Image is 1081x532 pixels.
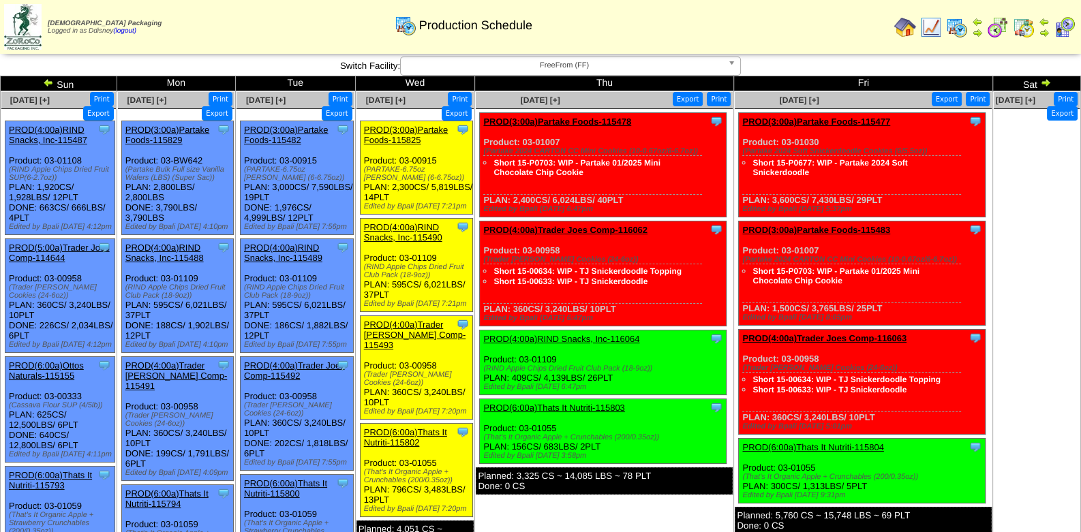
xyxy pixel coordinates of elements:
img: arrowleft.gif [972,16,983,27]
img: Tooltip [336,240,350,254]
div: Product: 03-01109 PLAN: 409CS / 4,139LBS / 26PLT [480,330,727,395]
div: Product: 03-01030 PLAN: 3,600CS / 7,430LBS / 29PLT [739,113,986,217]
div: Product: 03-01007 PLAN: 2,400CS / 6,024LBS / 40PLT [480,113,727,217]
div: Product: 03-00333 PLAN: 625CS / 12,500LBS / 6PLT DONE: 640CS / 12,800LBS / 6PLT [5,357,115,463]
img: arrowleft.gif [43,77,54,88]
div: (Partake 2024 Soft Snickerdoodle Cookies (6/5.5oz)) [742,147,985,155]
img: line_graph.gif [920,16,942,38]
img: zoroco-logo-small.webp [4,4,42,50]
div: (Trader [PERSON_NAME] Cookies (24-6oz)) [9,283,115,300]
a: PROD(4:00a)Trader Joes Comp-115492 [244,360,345,381]
span: Production Schedule [419,18,532,33]
img: Tooltip [969,440,982,454]
div: Product: 03-01109 PLAN: 595CS / 6,021LBS / 37PLT DONE: 186CS / 1,882LBS / 12PLT [240,239,353,353]
a: PROD(6:00a)Thats It Nutriti-115803 [483,403,624,413]
a: PROD(3:00a)Partake Foods-115825 [364,125,448,145]
div: Edited by Bpali [DATE] 4:10pm [125,341,233,349]
div: (RIND Apple Chips Dried Fruit Club Pack (18-9oz)) [364,263,473,279]
button: Export [322,106,352,121]
div: Edited by Bpali [DATE] 9:31pm [742,491,985,499]
button: Print [966,92,990,106]
div: (RIND Apple Chips Dried Fruit Club Pack (18-9oz)) [125,283,233,300]
img: calendarcustomer.gif [1054,16,1076,38]
img: Tooltip [710,223,723,236]
div: (That's It Organic Apple + Crunchables (200/0.35oz)) [364,468,473,484]
a: [DATE] [+] [366,95,406,105]
div: Product: 03-00915 PLAN: 3,000CS / 7,590LBS / 19PLT DONE: 1,976CS / 4,999LBS / 12PLT [240,121,353,235]
a: PROD(4:00a)RIND Snacks, Inc-115488 [125,242,204,263]
img: Tooltip [336,358,350,372]
div: Edited by Bpali [DATE] 6:47pm [483,205,726,213]
a: PROD(4:00a)Trader [PERSON_NAME] Comp-115493 [364,319,466,350]
div: Edited by Bpali [DATE] 4:12pm [9,341,115,349]
div: (That's It Organic Apple + Crunchables (200/0.35oz)) [742,473,985,481]
img: Tooltip [336,476,350,490]
img: arrowright.gif [972,27,983,38]
button: Export [932,92,962,106]
img: Tooltip [336,123,350,136]
img: arrowright.gif [1039,27,1050,38]
td: Tue [235,76,355,91]
div: Edited by Bpali [DATE] 7:55pm [244,341,353,349]
div: (Partake Bulk Full size Vanilla Wafers (LBS) (Super Sac)) [125,166,233,182]
a: Short 15-00633: WIP - TJ Snickerdoodle [493,277,648,286]
img: calendarprod.gif [946,16,968,38]
div: Product: 03-00958 PLAN: 360CS / 3,240LBS / 10PLT [480,221,727,326]
div: Product: 03-01109 PLAN: 595CS / 6,021LBS / 37PLT [360,219,473,312]
a: Short 15-P0703: WIP - Partake 01/2025 Mini Chocolate Chip Cookie [752,266,919,285]
a: PROD(3:00a)Partake Foods-115829 [125,125,210,145]
div: Edited by Bpali [DATE] 8:05pm [742,313,985,322]
div: (That's It Organic Apple + Crunchables (200/0.35oz)) [483,433,726,441]
img: arrowleft.gif [1039,16,1050,27]
a: Short 15-00634: WIP - TJ Snickerdoodle Topping [752,375,941,384]
button: Export [83,106,114,121]
a: Short 15-P0677: WIP - Partake 2024 Soft Snickerdoodle [752,158,907,177]
div: Product: 03-00958 PLAN: 360CS / 3,240LBS / 10PLT DONE: 199CS / 1,791LBS / 6PLT [121,357,233,481]
button: Print [1054,92,1078,106]
a: [DATE] [+] [996,95,1035,105]
div: Product: 03-01055 PLAN: 156CS / 683LBS / 2PLT [480,399,727,464]
button: Print [448,92,472,106]
img: calendarinout.gif [1013,16,1035,38]
div: (Partake 2024 CARTON CC Mini Cookies (10-0.67oz/6-6.7oz)) [742,255,985,264]
a: [DATE] [+] [521,95,560,105]
div: Product: 03-00958 PLAN: 360CS / 3,240LBS / 10PLT [360,316,473,420]
a: PROD(6:00a)Thats It Nutriti-115793 [9,470,92,490]
a: PROD(3:00a)Partake Foods-115483 [742,225,890,235]
img: Tooltip [456,220,470,234]
img: Tooltip [217,358,230,372]
div: Edited by Bpali [DATE] 3:58pm [483,452,726,460]
a: PROD(4:00a)Trader [PERSON_NAME] Comp-115491 [125,360,228,391]
div: Edited by Bpali [DATE] 7:56pm [244,223,353,231]
a: PROD(4:00a)Trader Joes Comp-116063 [742,333,907,343]
div: Edited by Bpali [DATE] 4:12pm [9,223,115,231]
a: Short 15-00633: WIP - TJ Snickerdoodle [752,385,907,394]
div: Edited by Bpali [DATE] 7:55pm [244,458,353,467]
div: Product: 03-00958 PLAN: 360CS / 3,240LBS / 10PLT [739,330,986,435]
div: Product: 03-00958 PLAN: 360CS / 3,240LBS / 10PLT DONE: 202CS / 1,818LBS / 6PLT [240,357,353,471]
a: [DATE] [+] [10,95,50,105]
img: Tooltip [456,425,470,439]
div: Edited by Bpali [DATE] 4:10pm [125,223,233,231]
a: [DATE] [+] [780,95,819,105]
div: (RIND Apple Chips Dried Fruit SUP(6-2.7oz)) [9,166,115,182]
img: Tooltip [97,358,111,372]
a: PROD(4:00a)RIND Snacks, Inc-115490 [364,222,442,242]
a: PROD(6:00a)Ottos Naturals-115155 [9,360,84,381]
div: Product: 03-00915 PLAN: 2,300CS / 5,819LBS / 14PLT [360,121,473,215]
a: PROD(4:00a)RIND Snacks, Inc-116064 [483,334,639,344]
img: Tooltip [456,123,470,136]
img: Tooltip [97,468,111,482]
img: Tooltip [969,223,982,236]
img: Tooltip [217,123,230,136]
div: (RIND Apple Chips Dried Fruit Club Pack (18-9oz)) [483,364,726,373]
a: (logout) [113,27,136,35]
div: (Trader [PERSON_NAME] Cookies (24-6oz)) [125,411,233,428]
div: Product: 03-01109 PLAN: 595CS / 6,021LBS / 37PLT DONE: 188CS / 1,902LBS / 12PLT [121,239,233,353]
span: FreeFrom (FF) [406,57,722,74]
td: Sat [993,76,1081,91]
